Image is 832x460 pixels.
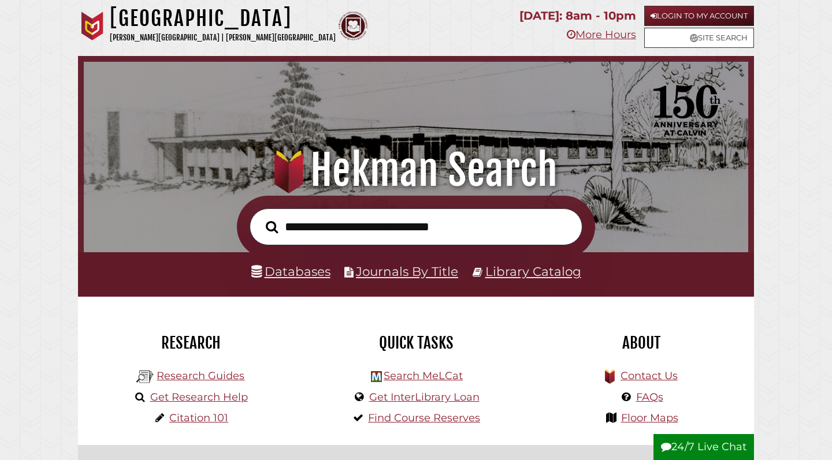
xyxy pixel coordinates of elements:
[339,12,367,40] img: Calvin Theological Seminary
[150,391,248,403] a: Get Research Help
[371,371,382,382] img: Hekman Library Logo
[636,391,663,403] a: FAQs
[356,264,458,279] a: Journals By Title
[266,220,278,233] i: Search
[260,218,284,237] button: Search
[110,6,336,31] h1: [GEOGRAPHIC_DATA]
[169,412,228,424] a: Citation 101
[519,6,636,26] p: [DATE]: 8am - 10pm
[96,145,736,196] h1: Hekman Search
[621,369,678,382] a: Contact Us
[644,6,754,26] a: Login to My Account
[110,31,336,44] p: [PERSON_NAME][GEOGRAPHIC_DATA] | [PERSON_NAME][GEOGRAPHIC_DATA]
[368,412,480,424] a: Find Course Reserves
[644,28,754,48] a: Site Search
[384,369,463,382] a: Search MeLCat
[251,264,330,279] a: Databases
[87,333,295,353] h2: Research
[312,333,520,353] h2: Quick Tasks
[567,28,636,41] a: More Hours
[136,368,154,386] img: Hekman Library Logo
[537,333,745,353] h2: About
[621,412,678,424] a: Floor Maps
[78,12,107,40] img: Calvin University
[485,264,581,279] a: Library Catalog
[369,391,480,403] a: Get InterLibrary Loan
[157,369,244,382] a: Research Guides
